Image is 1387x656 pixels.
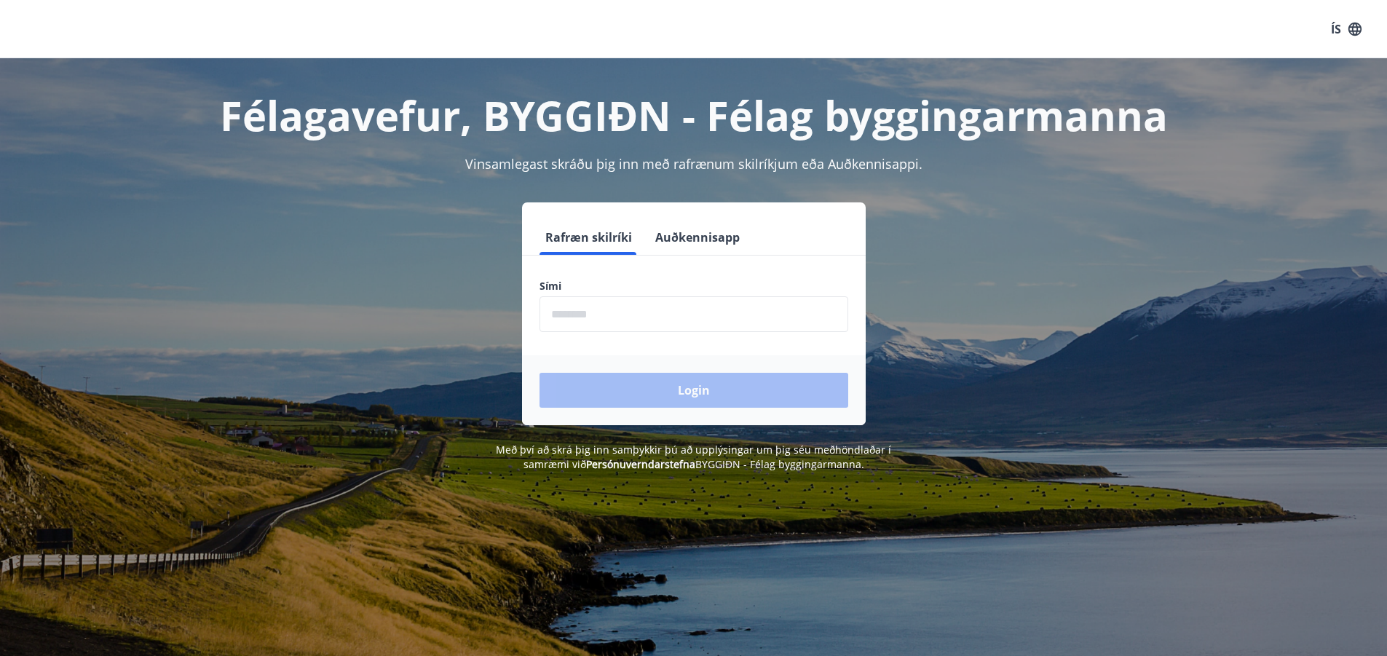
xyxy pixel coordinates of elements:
[1323,16,1370,42] button: ÍS
[586,457,695,471] a: Persónuverndarstefna
[649,220,746,255] button: Auðkennisapp
[465,155,922,173] span: Vinsamlegast skráðu þig inn með rafrænum skilríkjum eða Auðkennisappi.
[187,87,1201,143] h1: Félagavefur, BYGGIÐN - Félag byggingarmanna
[540,279,848,293] label: Sími
[540,220,638,255] button: Rafræn skilríki
[496,443,891,471] span: Með því að skrá þig inn samþykkir þú að upplýsingar um þig séu meðhöndlaðar í samræmi við BYGGIÐN...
